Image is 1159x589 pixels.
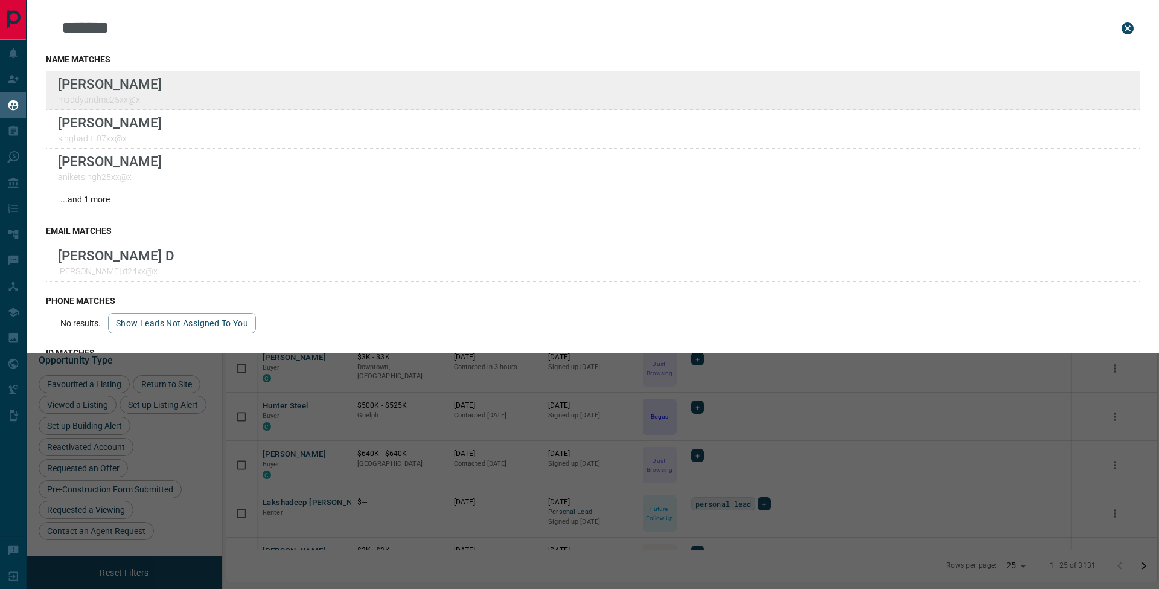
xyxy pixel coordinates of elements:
[46,348,1140,358] h3: id matches
[58,248,174,263] p: [PERSON_NAME] D
[58,76,162,92] p: [PERSON_NAME]
[58,153,162,169] p: [PERSON_NAME]
[58,266,174,276] p: [PERSON_NAME].d24xx@x
[46,54,1140,64] h3: name matches
[1116,16,1140,40] button: close search bar
[46,296,1140,306] h3: phone matches
[58,134,162,143] p: singhaditi.07xx@x
[58,95,162,105] p: maddyandme25xx@x
[46,226,1140,236] h3: email matches
[108,313,256,333] button: show leads not assigned to you
[58,172,162,182] p: aniketsingh25xx@x
[46,187,1140,211] div: ...and 1 more
[58,115,162,130] p: [PERSON_NAME]
[60,318,101,328] p: No results.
